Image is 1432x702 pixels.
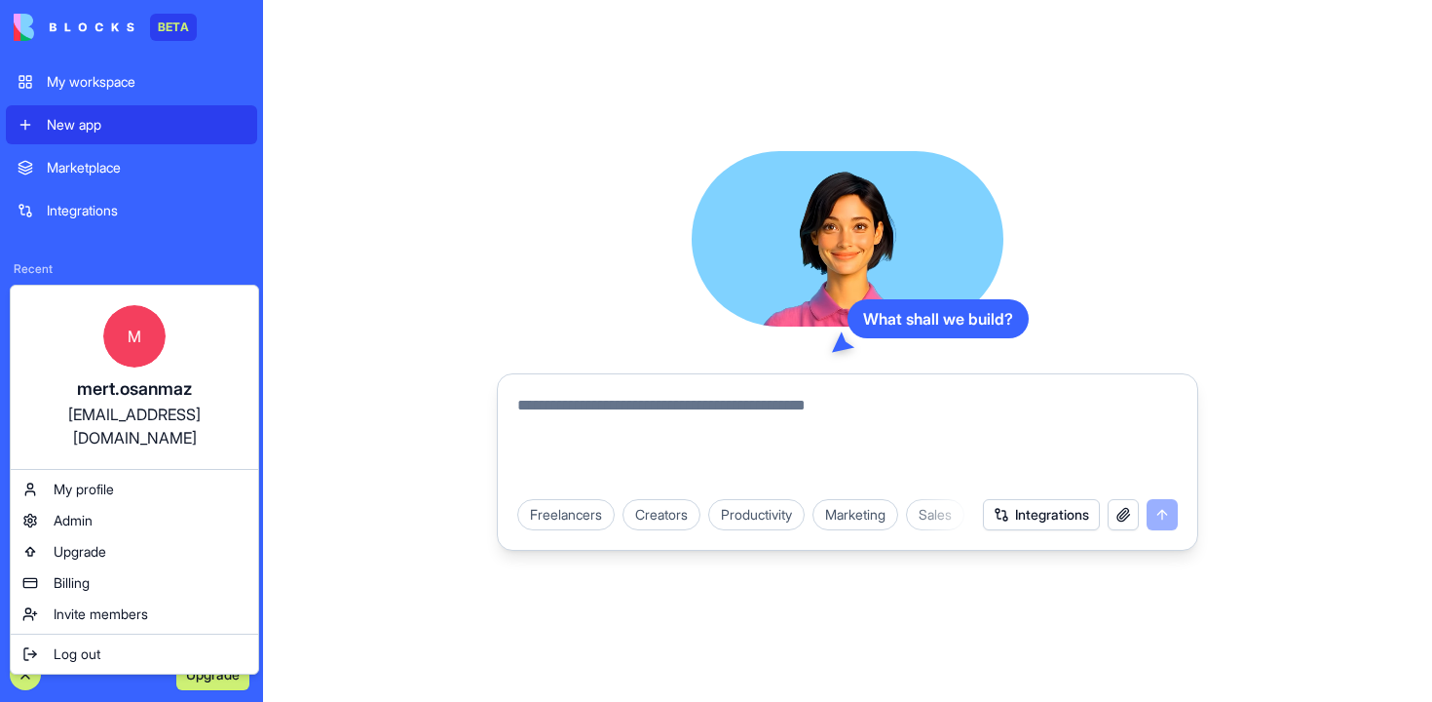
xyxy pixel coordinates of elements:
a: Mmert.osanmaz[EMAIL_ADDRESS][DOMAIN_NAME] [15,290,254,465]
span: M [103,305,166,368]
span: Billing [54,573,90,593]
div: [EMAIL_ADDRESS][DOMAIN_NAME] [30,403,239,449]
a: Upgrade [15,536,254,567]
div: mert.osanmaz [30,375,239,403]
span: Recent [6,261,257,277]
span: Admin [54,511,93,530]
span: Upgrade [54,542,106,562]
a: Billing [15,567,254,599]
span: Log out [54,644,100,664]
span: My profile [54,480,114,499]
a: Admin [15,505,254,536]
span: Invite members [54,604,148,624]
a: Invite members [15,599,254,630]
a: My profile [15,474,254,505]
